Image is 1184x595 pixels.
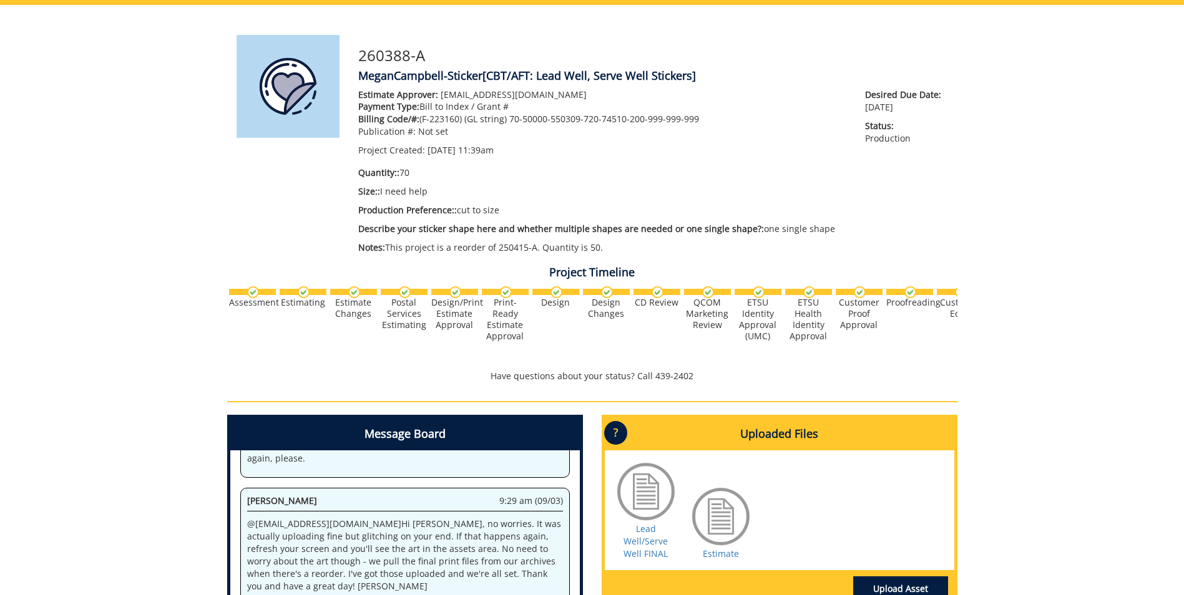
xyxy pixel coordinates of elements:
span: 9:29 am (09/03) [499,495,563,507]
span: Billing Code/#: [358,113,419,125]
img: checkmark [399,286,411,298]
div: Proofreading [886,297,933,308]
span: Status: [865,120,947,132]
span: Describe your sticker shape here and whether multiple shapes are needed or one single shape?: [358,223,764,235]
div: Customer Edits [937,297,984,319]
span: [CBT/AFT: Lead Well, Serve Well Stickers] [482,68,696,83]
img: checkmark [803,286,815,298]
span: Notes: [358,241,385,253]
div: Customer Proof Approval [836,297,883,331]
img: checkmark [702,286,714,298]
div: Estimating [280,297,326,308]
p: This project is a reorder of 250415-A. Quantity is 50. [358,241,847,254]
img: checkmark [298,286,310,298]
p: I need help [358,185,847,198]
span: [DATE] 11:39am [428,144,494,156]
div: Postal Services Estimating [381,297,428,331]
h4: Uploaded Files [605,418,954,450]
div: CD Review [634,297,680,308]
img: checkmark [854,286,866,298]
a: Lead Well/Serve Well FINAL [624,523,668,559]
p: 70 [358,167,847,179]
p: [DATE] [865,89,947,114]
h3: 260388-A [358,47,948,64]
span: Payment Type: [358,100,419,112]
p: one single shape [358,223,847,235]
div: ETSU Health Identity Approval [785,297,832,342]
div: Design [532,297,579,308]
p: Production [865,120,947,145]
img: checkmark [753,286,765,298]
p: @ [EMAIL_ADDRESS][DOMAIN_NAME] Hi [PERSON_NAME], no worries. It was actually uploading fine but g... [247,518,563,593]
p: Have questions about your status? Call 439-2402 [227,370,957,382]
div: Design/Print Estimate Approval [431,297,478,331]
span: Size:: [358,185,380,197]
p: cut to size [358,204,847,216]
span: [PERSON_NAME] [247,495,317,506]
img: checkmark [550,286,562,298]
img: checkmark [348,286,360,298]
p: ? [604,421,627,445]
div: Estimate Changes [330,297,377,319]
h4: Project Timeline [227,266,957,279]
p: @ [EMAIL_ADDRESS][DOMAIN_NAME] Also, I would like them to be 3.5 X 2 again, please. [247,440,563,465]
div: QCOM Marketing Review [684,297,731,331]
div: Print-Ready Estimate Approval [482,297,529,342]
img: checkmark [500,286,512,298]
img: checkmark [247,286,259,298]
div: Assessment [229,297,276,308]
p: (F-223160) (GL string) 70-50000-550309-720-74510-200-999-999-999 [358,113,847,125]
span: Publication #: [358,125,416,137]
span: Estimate Approver: [358,89,438,100]
img: Product featured image [237,35,340,138]
p: [EMAIL_ADDRESS][DOMAIN_NAME] [358,89,847,101]
h4: Message Board [230,418,580,450]
img: checkmark [955,286,967,298]
span: Not set [418,125,448,137]
img: checkmark [904,286,916,298]
a: Estimate [703,548,739,559]
div: ETSU Identity Approval (UMC) [735,297,781,342]
span: Desired Due Date: [865,89,947,101]
img: checkmark [652,286,663,298]
img: checkmark [601,286,613,298]
div: Design Changes [583,297,630,319]
span: Project Created: [358,144,425,156]
h4: MeganCampbell-Sticker [358,70,948,82]
span: Quantity:: [358,167,399,178]
p: Bill to Index / Grant # [358,100,847,113]
img: checkmark [449,286,461,298]
span: Production Preference:: [358,204,457,216]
